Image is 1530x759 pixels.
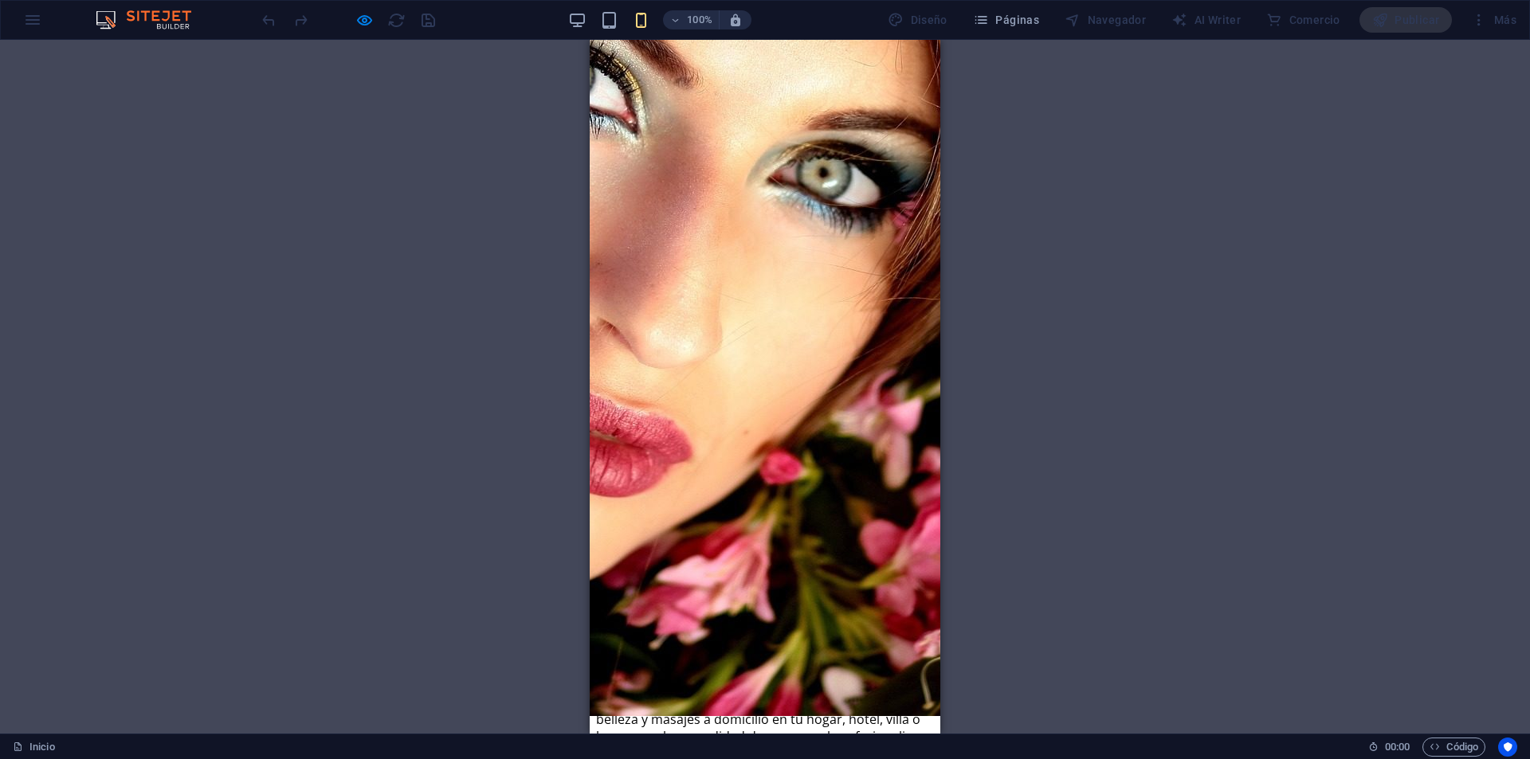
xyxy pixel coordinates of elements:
[1396,741,1399,753] span: :
[687,10,712,29] h6: 100%
[13,737,55,757] a: Haz clic para cancelar la selección y doble clic para abrir páginas
[1422,737,1485,757] button: Código
[92,10,211,29] img: Editor Logo
[1368,737,1410,757] h6: Tiempo de la sesión
[728,13,743,27] i: Al redimensionar, ajustar el nivel de zoom automáticamente para ajustarse al dispositivo elegido.
[663,10,720,29] button: 100%
[1498,737,1517,757] button: Usercentrics
[1430,737,1478,757] span: Código
[967,7,1045,33] button: Páginas
[1385,737,1410,757] span: 00 00
[973,12,1039,28] span: Páginas
[355,10,374,29] button: Haz clic para salir del modo de previsualización y seguir editando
